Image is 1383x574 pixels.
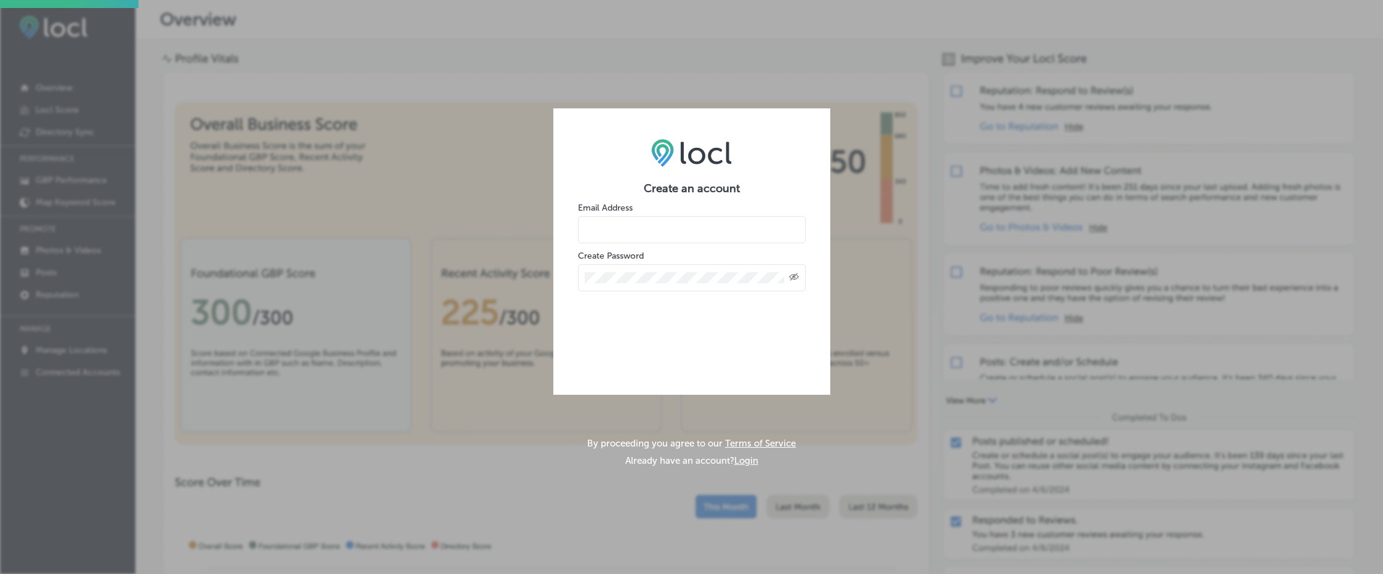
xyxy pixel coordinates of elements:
[789,272,799,283] span: Toggle password visibility
[598,297,785,346] iframe: reCAPTCHA
[578,203,633,213] label: Email Address
[625,455,758,466] p: Already have an account?
[651,139,732,167] img: LOCL logo
[578,182,806,195] h2: Create an account
[578,251,644,261] label: Create Password
[734,455,758,466] button: Login
[587,438,796,449] p: By proceeding you agree to our
[725,438,796,449] a: Terms of Service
